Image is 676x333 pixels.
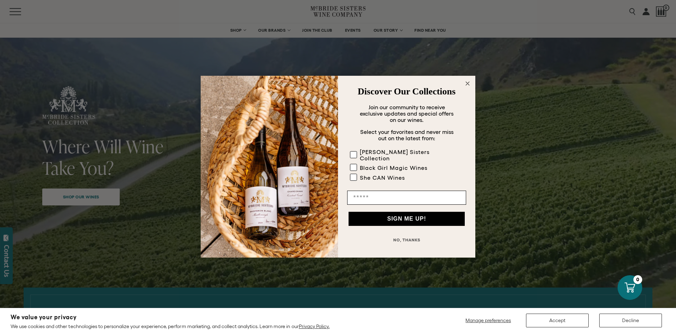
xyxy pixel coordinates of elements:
p: We use cookies and other technologies to personalize your experience, perform marketing, and coll... [11,323,330,329]
button: NO, THANKS [347,233,466,247]
button: Manage preferences [461,314,515,327]
div: [PERSON_NAME] Sisters Collection [360,149,452,161]
strong: Discover Our Collections [358,86,456,97]
h2: We value your privacy [11,314,330,320]
button: SIGN ME UP! [349,212,465,226]
img: 42653730-7e35-4af7-a99d-12bf478283cf.jpeg [201,76,338,258]
input: Email [347,191,466,205]
div: Black Girl Magic Wines [360,165,427,171]
span: Join our community to receive exclusive updates and special offers on our wines. [360,104,453,123]
button: Accept [526,314,589,327]
button: Decline [599,314,662,327]
a: Privacy Policy. [299,323,330,329]
div: 0 [633,275,642,284]
button: Close dialog [463,79,472,88]
div: She CAN Wines [360,174,405,181]
span: Select your favorites and never miss out on the latest from: [360,129,453,141]
span: Manage preferences [465,317,511,323]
